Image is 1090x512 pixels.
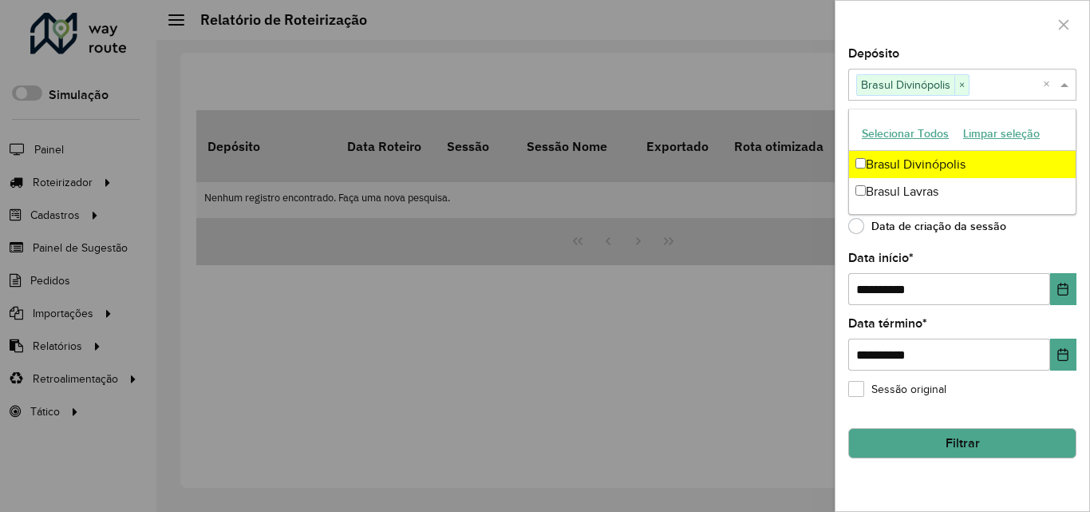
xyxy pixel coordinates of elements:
button: Selecionar Todos [855,121,956,146]
div: Brasul Divinópolis [849,151,1076,178]
span: Brasul Divinópolis [857,75,954,94]
button: Limpar seleção [956,121,1047,146]
ng-dropdown-panel: Options list [848,109,1076,215]
button: Choose Date [1050,273,1076,305]
label: Data início [848,248,914,268]
label: Sessão original [848,381,946,398]
label: Data de criação da sessão [848,218,1006,234]
span: × [954,76,969,95]
button: Choose Date [1050,339,1076,371]
div: Brasul Lavras [849,178,1076,205]
span: Clear all [1043,75,1056,94]
button: Filtrar [848,428,1076,458]
label: Depósito [848,44,899,63]
label: Data término [848,314,927,333]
